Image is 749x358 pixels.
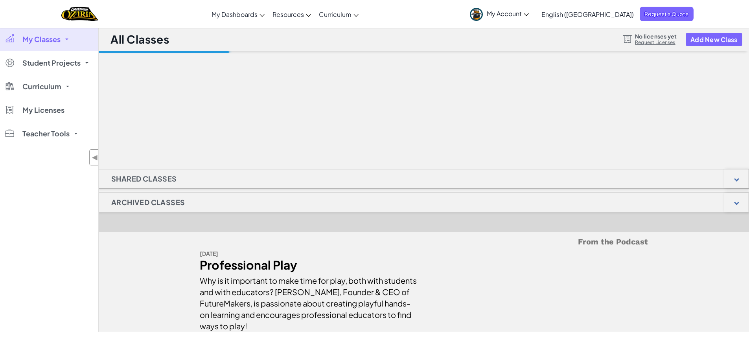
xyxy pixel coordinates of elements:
[61,6,98,22] img: Home
[640,7,694,21] a: Request a Quote
[200,271,418,332] div: Why is it important to make time for play, both with students and with educators? [PERSON_NAME], ...
[537,4,638,25] a: English ([GEOGRAPHIC_DATA])
[212,10,258,18] span: My Dashboards
[22,106,64,114] span: My Licenses
[200,259,418,271] div: Professional Play
[208,4,269,25] a: My Dashboards
[99,193,197,212] h1: Archived Classes
[22,83,61,90] span: Curriculum
[22,36,61,43] span: My Classes
[269,4,315,25] a: Resources
[541,10,634,18] span: English ([GEOGRAPHIC_DATA])
[92,152,98,163] span: ◀
[272,10,304,18] span: Resources
[487,9,529,18] span: My Account
[319,10,351,18] span: Curriculum
[110,32,169,47] h1: All Classes
[635,39,677,46] a: Request Licenses
[22,59,81,66] span: Student Projects
[635,33,677,39] span: No licenses yet
[466,2,533,26] a: My Account
[200,236,648,248] h5: From the Podcast
[200,248,418,259] div: [DATE]
[686,33,742,46] button: Add New Class
[470,8,483,21] img: avatar
[61,6,98,22] a: Ozaria by CodeCombat logo
[22,130,70,137] span: Teacher Tools
[99,169,189,189] h1: Shared Classes
[315,4,363,25] a: Curriculum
